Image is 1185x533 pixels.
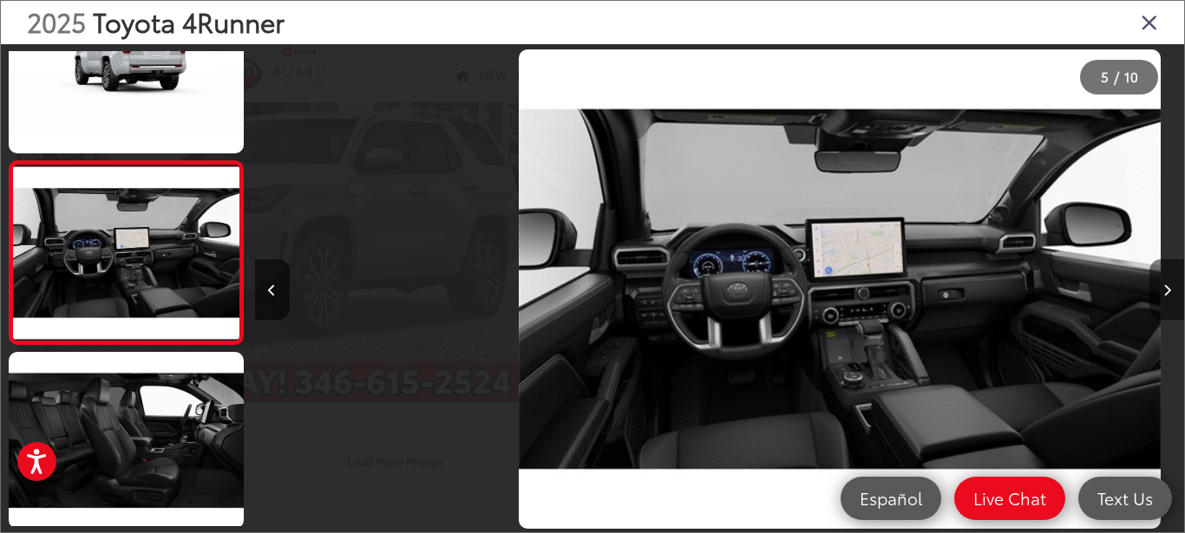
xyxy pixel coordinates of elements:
[965,487,1055,509] span: Live Chat
[1149,259,1184,320] button: Next image
[519,49,1161,530] img: 2025 Toyota 4Runner Limited
[851,487,931,509] span: Español
[93,3,285,40] span: Toyota 4Runner
[1101,67,1109,86] span: 5
[1078,477,1172,520] a: Text Us
[255,259,290,320] button: Previous image
[1141,10,1158,33] i: Close gallery
[10,166,241,339] img: 2025 Toyota 4Runner Limited
[1089,487,1162,509] span: Text Us
[1124,67,1138,86] span: 10
[1112,71,1121,83] span: /
[6,351,246,530] img: 2025 Toyota 4Runner Limited
[841,477,941,520] a: Español
[27,3,86,40] span: 2025
[954,477,1065,520] a: Live Chat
